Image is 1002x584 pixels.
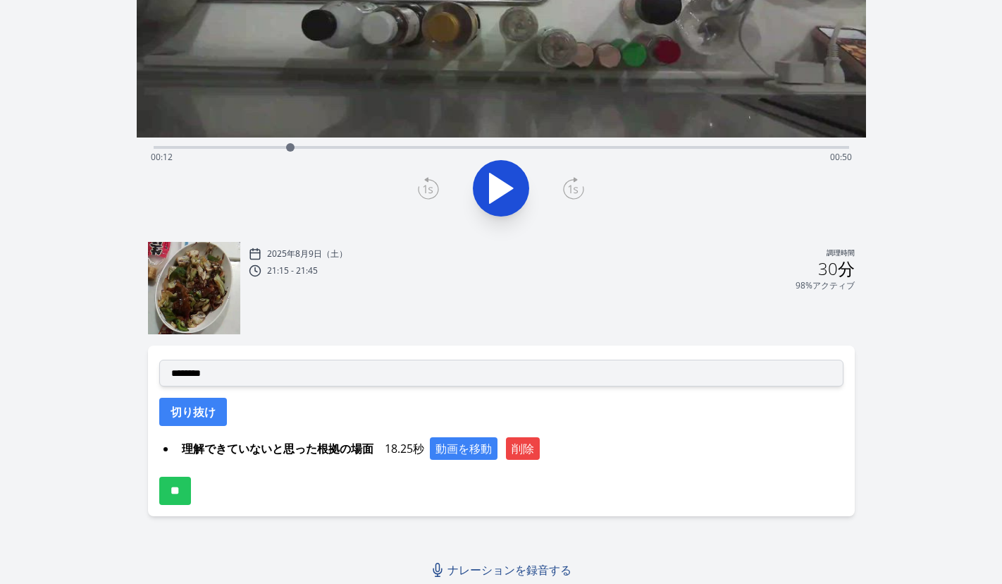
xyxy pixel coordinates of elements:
[267,264,318,276] font: 21:15 - 21:45
[385,441,424,456] font: 18.25秒
[506,437,540,460] button: 削除
[435,441,492,456] font: 動画を移動
[796,279,855,291] font: 98%アクティブ
[827,248,855,257] font: 調理時間
[267,248,347,260] font: 2025年8月9日（土）
[425,556,580,584] a: ナレーションを録音する
[430,437,497,460] button: 動画を移動
[171,404,216,420] font: 切り抜け
[148,242,240,334] img: 250809121635_thumb.jpeg
[512,441,534,456] font: 削除
[830,151,852,163] font: 00:50
[818,257,855,280] font: 30分
[447,562,571,578] font: ナレーションを録音する
[151,151,173,163] font: 00:12
[159,398,227,426] button: 切り抜け
[182,441,373,456] font: 理解できていないと思った根拠の場面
